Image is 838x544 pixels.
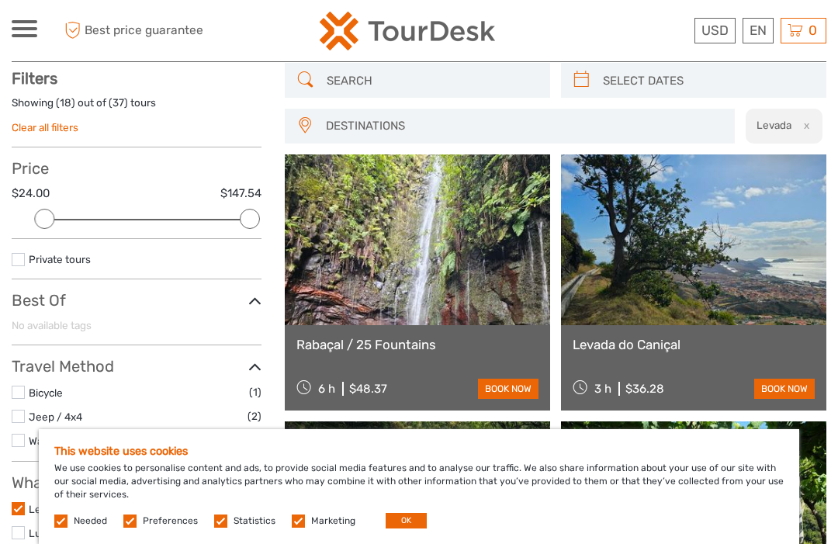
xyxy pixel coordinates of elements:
[320,67,542,94] input: SEARCH
[701,23,729,38] span: USD
[794,117,815,133] button: x
[296,337,538,352] a: Rabaçal / 25 Fountains
[320,12,495,50] img: 2254-3441b4b5-4e5f-4d00-b396-31f1d84a6ebf_logo_small.png
[29,386,63,399] a: Bicycle
[757,119,791,131] h2: Levada
[12,319,92,331] span: No available tags
[12,159,261,178] h3: Price
[597,67,819,94] input: SELECT DATES
[29,435,65,447] a: Walking
[29,527,103,539] a: Lunch Included
[143,515,198,528] label: Preferences
[319,113,727,139] button: DESTINATIONS
[12,473,261,492] h3: What do you want to see?
[249,383,261,401] span: (1)
[12,121,78,133] a: Clear all filters
[349,382,387,396] div: $48.37
[386,513,427,528] button: OK
[113,95,124,110] label: 37
[594,382,611,396] span: 3 h
[573,337,815,352] a: Levada do Caniçal
[743,18,774,43] div: EN
[478,379,538,399] a: book now
[318,382,335,396] span: 6 h
[12,69,57,88] strong: Filters
[12,185,50,202] label: $24.00
[220,185,261,202] label: $147.54
[754,379,815,399] a: book now
[248,407,261,425] span: (2)
[29,503,64,515] a: Levada
[12,357,261,376] h3: Travel Method
[29,411,82,423] a: Jeep / 4x4
[806,23,819,38] span: 0
[60,95,71,110] label: 18
[29,253,91,265] a: Private tours
[625,382,664,396] div: $36.28
[234,515,275,528] label: Statistics
[311,515,355,528] label: Marketing
[39,429,799,544] div: We use cookies to personalise content and ads, to provide social media features and to analyse ou...
[61,18,216,43] span: Best price guarantee
[54,445,784,458] h5: This website uses cookies
[12,291,261,310] h3: Best Of
[12,95,261,120] div: Showing ( ) out of ( ) tours
[74,515,107,528] label: Needed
